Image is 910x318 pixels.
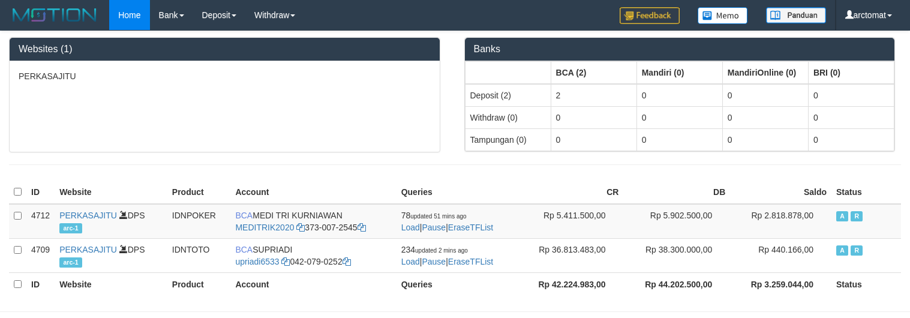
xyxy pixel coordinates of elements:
th: Rp 44.202.500,00 [623,272,730,296]
a: PERKASAJITU [59,211,117,220]
td: 0 [551,128,636,151]
td: 0 [808,106,894,128]
td: Rp 36.813.483,00 [517,238,624,272]
span: | | [401,245,494,266]
a: Load [401,257,420,266]
td: 0 [722,106,808,128]
td: 0 [636,84,722,107]
td: 0 [551,106,636,128]
td: 0 [808,84,894,107]
span: BCA [235,245,253,254]
th: Group: activate to sort column ascending [551,61,636,84]
span: 234 [401,245,468,254]
th: Queries [397,272,517,296]
th: CR [517,181,624,204]
span: 78 [401,211,467,220]
th: Website [55,272,167,296]
span: | | [401,211,494,232]
a: EraseTFList [448,257,493,266]
th: Group: activate to sort column ascending [465,61,551,84]
h3: Websites (1) [19,44,431,55]
a: PERKASAJITU [59,245,117,254]
span: Running [851,245,863,256]
td: Rp 5.411.500,00 [517,204,624,239]
td: IDNTOTO [167,238,231,272]
td: 0 [722,84,808,107]
a: MEDITRIK2020 [235,223,294,232]
a: EraseTFList [448,223,493,232]
th: Status [831,272,901,296]
td: Rp 5.902.500,00 [623,204,730,239]
p: PERKASAJITU [19,70,431,82]
td: 0 [808,128,894,151]
a: Pause [422,223,446,232]
span: BCA [235,211,253,220]
a: Copy 0420790252 to clipboard [343,257,351,266]
span: arc-1 [59,257,82,268]
span: Active [836,211,848,221]
span: arc-1 [59,223,82,233]
th: Group: activate to sort column ascending [722,61,808,84]
th: Group: activate to sort column ascending [808,61,894,84]
span: updated 2 mins ago [415,247,468,254]
td: MEDI TRI KURNIAWAN 373-007-2545 [230,204,396,239]
th: Queries [397,181,517,204]
td: 0 [722,128,808,151]
th: Product [167,272,231,296]
th: ID [26,272,55,296]
td: Withdraw (0) [465,106,551,128]
td: 4712 [26,204,55,239]
a: Load [401,223,420,232]
th: ID [26,181,55,204]
img: MOTION_logo.png [9,6,100,24]
a: Copy 3730072545 to clipboard [358,223,366,232]
td: Rp 2.818.878,00 [730,204,831,239]
td: 2 [551,84,636,107]
td: 0 [636,106,722,128]
h3: Banks [474,44,886,55]
td: 4709 [26,238,55,272]
th: Rp 3.259.044,00 [730,272,831,296]
span: Active [836,245,848,256]
a: Pause [422,257,446,266]
td: Rp 38.300.000,00 [623,238,730,272]
span: Running [851,211,863,221]
th: DB [623,181,730,204]
td: Rp 440.166,00 [730,238,831,272]
th: Saldo [730,181,831,204]
td: 0 [636,128,722,151]
img: Feedback.jpg [620,7,680,24]
th: Website [55,181,167,204]
a: Copy upriadi6533 to clipboard [281,257,290,266]
td: Tampungan (0) [465,128,551,151]
td: Deposit (2) [465,84,551,107]
img: panduan.png [766,7,826,23]
th: Group: activate to sort column ascending [636,61,722,84]
th: Account [230,272,396,296]
td: IDNPOKER [167,204,231,239]
th: Rp 42.224.983,00 [517,272,624,296]
th: Status [831,181,901,204]
a: Copy MEDITRIK2020 to clipboard [296,223,305,232]
td: DPS [55,238,167,272]
img: Button%20Memo.svg [698,7,748,24]
th: Product [167,181,231,204]
td: DPS [55,204,167,239]
th: Account [230,181,396,204]
td: SUPRIADI 042-079-0252 [230,238,396,272]
a: upriadi6533 [235,257,279,266]
span: updated 51 mins ago [410,213,466,220]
